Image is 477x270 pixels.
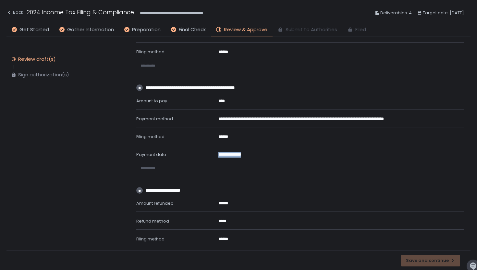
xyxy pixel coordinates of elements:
[136,151,166,158] span: Payment date
[355,26,366,33] span: Filed
[6,8,23,19] button: Back
[19,26,49,33] span: Get Started
[136,98,167,104] span: Amount to pay
[136,49,165,55] span: Filing method
[423,9,464,17] span: Target date: [DATE]
[286,26,337,33] span: Submit to Authorities
[18,71,69,78] div: Sign authorization(s)
[136,116,173,122] span: Payment method
[179,26,206,33] span: Final Check
[136,134,165,140] span: Filing method
[224,26,267,33] span: Review & Approve
[136,200,174,206] span: Amount refunded
[136,236,165,242] span: Filing method
[6,8,23,16] div: Back
[18,56,56,62] div: Review draft(s)
[136,218,169,224] span: Refund method
[27,8,134,17] h1: 2024 Income Tax Filing & Compliance
[380,9,412,17] span: Deliverables: 4
[132,26,161,33] span: Preparation
[67,26,114,33] span: Gather Information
